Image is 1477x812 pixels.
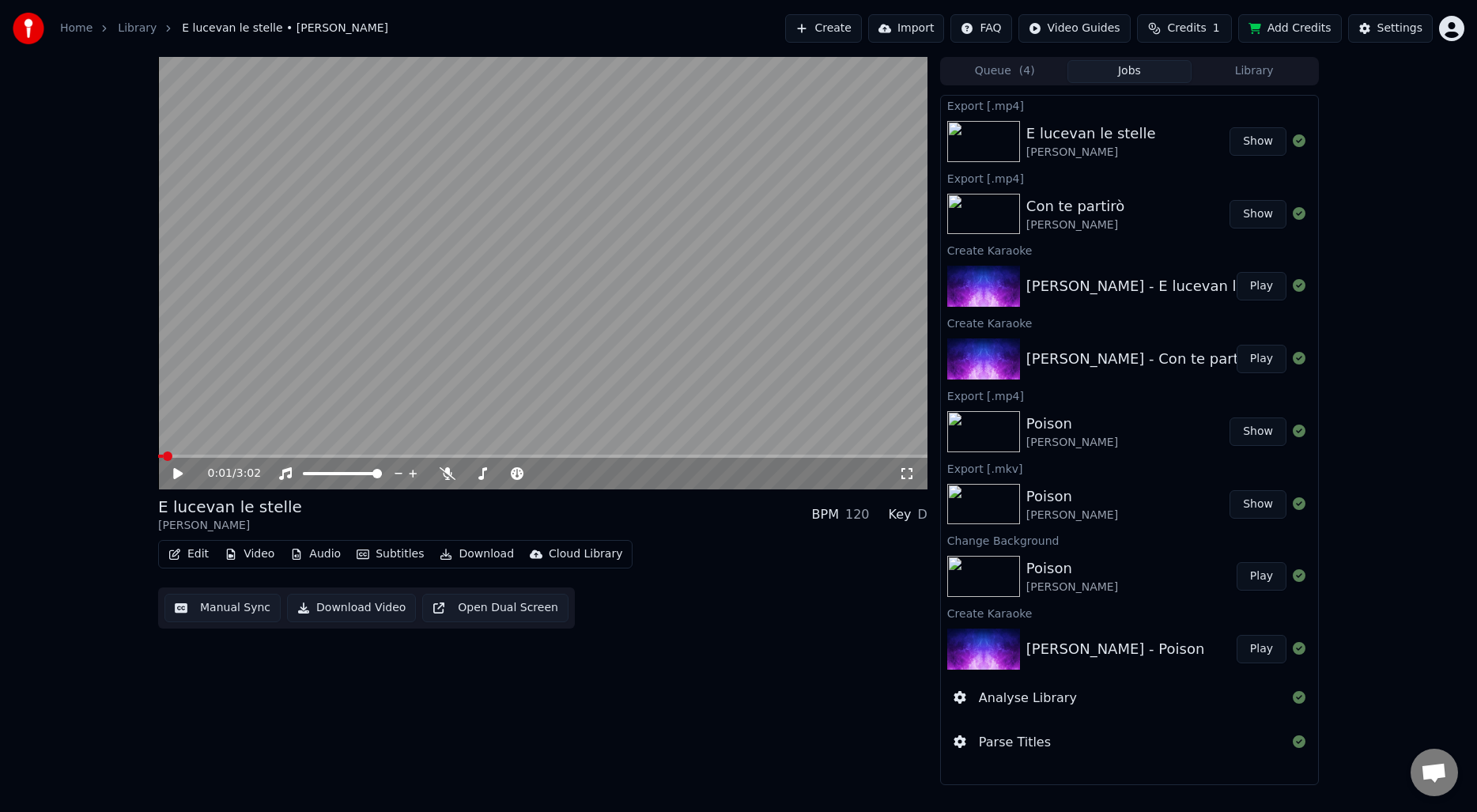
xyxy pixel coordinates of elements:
button: Show [1230,127,1286,156]
div: Export [.mp4] [941,386,1318,405]
button: Open Dual Screen [422,594,569,622]
div: E lucevan le stelle [158,496,302,518]
button: Queue [942,60,1067,83]
button: Show [1230,417,1286,446]
button: Play [1237,345,1286,373]
div: Poison [1026,485,1118,508]
div: [PERSON_NAME] - E lucevan le stelle [1026,275,1288,297]
button: Settings [1348,14,1433,43]
button: Add Credits [1238,14,1342,43]
div: Create Karaoke [941,603,1318,622]
div: [PERSON_NAME] [1026,508,1118,523]
button: FAQ [950,14,1011,43]
div: D [918,505,927,524]
button: Manual Sync [164,594,281,622]
a: Library [118,21,157,36]
div: Open chat [1411,749,1458,796]
div: Export [.mkv] [941,459,1318,478]
button: Show [1230,200,1286,228]
div: 120 [845,505,870,524]
div: Poison [1026,413,1118,435]
div: BPM [812,505,839,524]
nav: breadcrumb [60,21,388,36]
div: [PERSON_NAME] [1026,145,1156,161]
div: [PERSON_NAME] - Con te partirò [1026,348,1257,370]
div: Parse Titles [979,733,1051,752]
span: ( 4 ) [1019,63,1035,79]
span: Credits [1167,21,1206,36]
div: Export [.mp4] [941,168,1318,187]
div: [PERSON_NAME] [1026,217,1125,233]
button: Download [433,543,520,565]
div: Key [889,505,912,524]
div: [PERSON_NAME] [1026,580,1118,595]
span: 1 [1213,21,1220,36]
button: Video [218,543,281,565]
div: Create Karaoke [941,313,1318,332]
div: Poison [1026,557,1118,580]
div: [PERSON_NAME] [158,518,302,534]
button: Video Guides [1018,14,1131,43]
button: Import [868,14,944,43]
div: Analyse Library [979,689,1077,708]
span: E lucevan le stelle • [PERSON_NAME] [182,21,388,36]
button: Play [1237,272,1286,300]
button: Audio [284,543,347,565]
button: Jobs [1067,60,1192,83]
button: Library [1192,60,1316,83]
div: [PERSON_NAME] - Poison [1026,638,1204,660]
div: Create Karaoke [941,240,1318,259]
div: [PERSON_NAME] [1026,435,1118,451]
div: Change Background [941,531,1318,550]
span: 0:01 [208,466,232,482]
button: Show [1230,490,1286,519]
span: 3:02 [236,466,261,482]
div: Settings [1377,21,1422,36]
button: Download Video [287,594,416,622]
button: Credits1 [1137,14,1232,43]
button: Play [1237,562,1286,591]
a: Home [60,21,93,36]
button: Edit [162,543,215,565]
button: Play [1237,635,1286,663]
div: Export [.mp4] [941,96,1318,115]
button: Create [785,14,862,43]
div: / [208,466,246,482]
img: youka [13,13,44,44]
div: E lucevan le stelle [1026,123,1156,145]
div: Con te partirò [1026,195,1125,217]
div: Cloud Library [549,546,622,562]
button: Subtitles [350,543,430,565]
